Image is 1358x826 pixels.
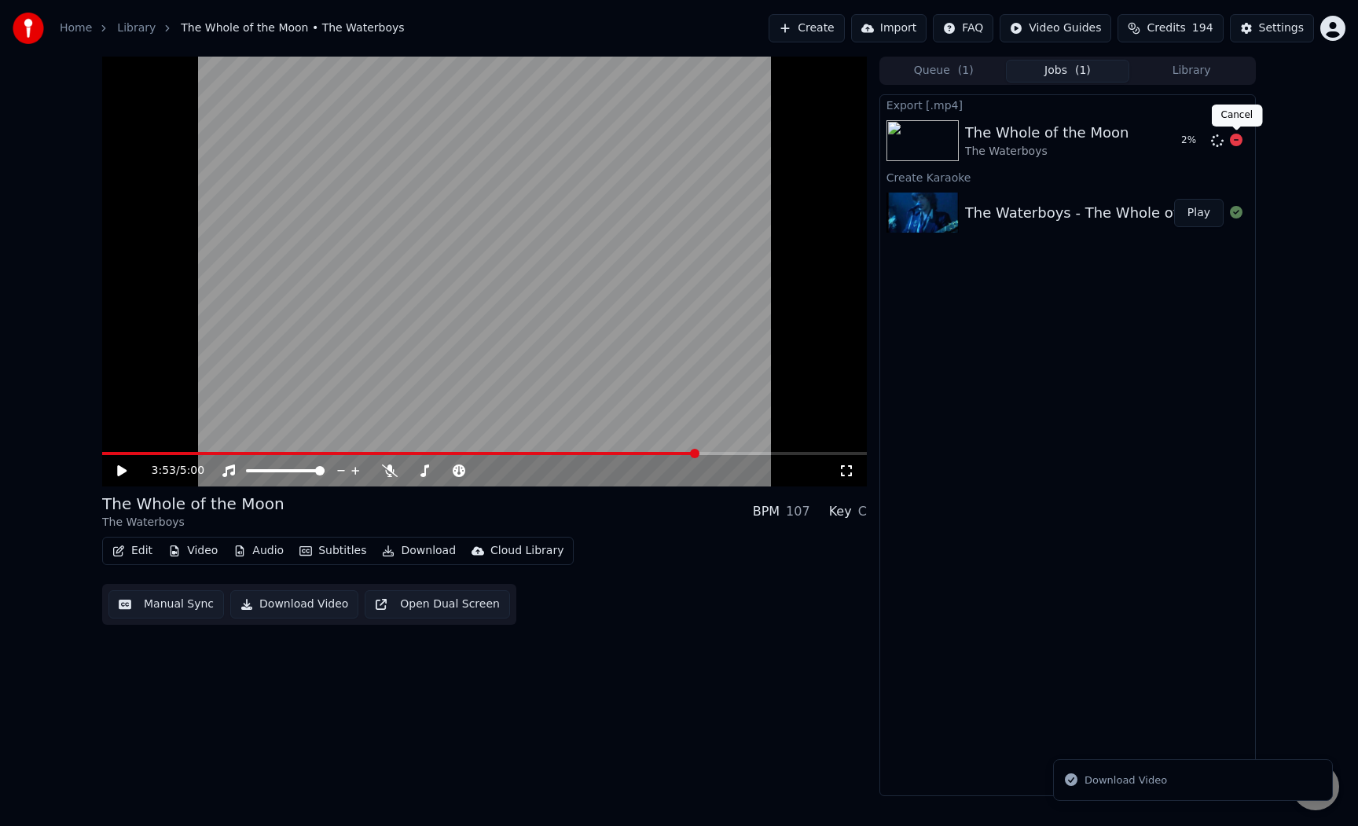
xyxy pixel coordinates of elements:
[880,167,1255,186] div: Create Karaoke
[1000,14,1111,42] button: Video Guides
[365,590,510,619] button: Open Dual Screen
[152,463,176,479] span: 3:53
[293,540,373,562] button: Subtitles
[858,502,867,521] div: C
[965,144,1129,160] div: The Waterboys
[227,540,290,562] button: Audio
[1192,20,1213,36] span: 194
[829,502,852,521] div: Key
[230,590,358,619] button: Download Video
[786,502,810,521] div: 107
[1118,14,1223,42] button: Credits194
[1075,63,1091,79] span: ( 1 )
[1006,60,1130,83] button: Jobs
[108,590,224,619] button: Manual Sync
[490,543,563,559] div: Cloud Library
[117,20,156,36] a: Library
[880,95,1255,114] div: Export [.mp4]
[152,463,189,479] div: /
[965,202,1249,224] div: The Waterboys - The Whole of the Moon
[753,502,780,521] div: BPM
[180,463,204,479] span: 5:00
[958,63,974,79] span: ( 1 )
[965,122,1129,144] div: The Whole of the Moon
[162,540,224,562] button: Video
[1212,105,1263,127] div: Cancel
[1085,773,1167,788] div: Download Video
[1129,60,1253,83] button: Library
[106,540,159,562] button: Edit
[102,515,284,530] div: The Waterboys
[1230,14,1314,42] button: Settings
[60,20,92,36] a: Home
[1181,134,1205,147] div: 2 %
[1174,199,1224,227] button: Play
[882,60,1006,83] button: Queue
[181,20,404,36] span: The Whole of the Moon • The Waterboys
[933,14,993,42] button: FAQ
[102,493,284,515] div: The Whole of the Moon
[1147,20,1185,36] span: Credits
[376,540,462,562] button: Download
[769,14,845,42] button: Create
[60,20,405,36] nav: breadcrumb
[13,13,44,44] img: youka
[851,14,927,42] button: Import
[1259,20,1304,36] div: Settings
